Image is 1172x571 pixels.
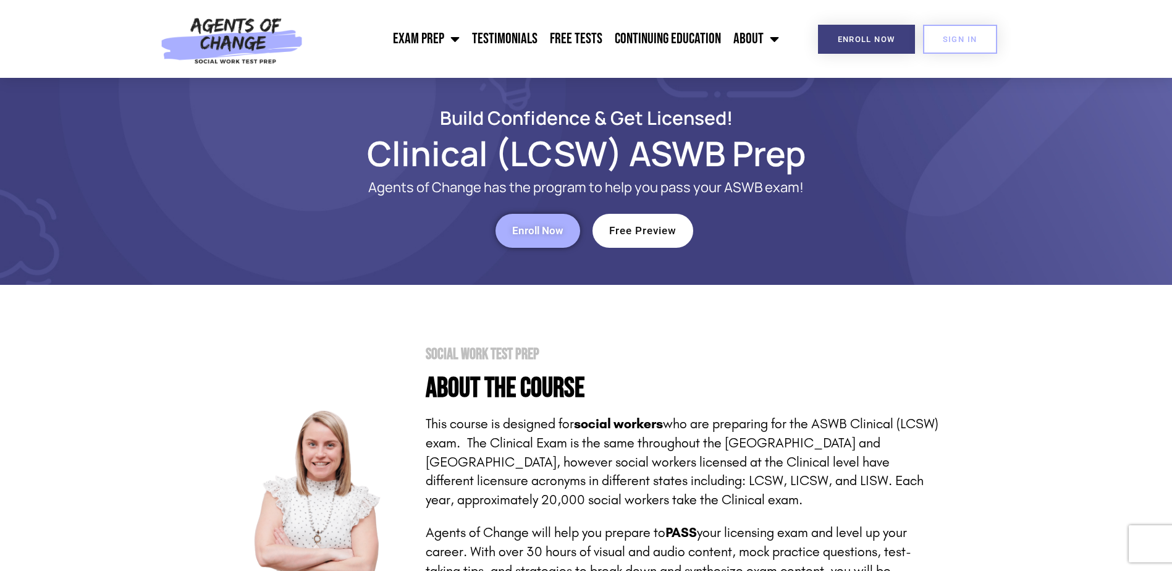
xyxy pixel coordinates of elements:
h2: Build Confidence & Get Licensed! [234,109,938,127]
a: Exam Prep [387,23,466,54]
a: Free Preview [592,214,693,248]
a: About [727,23,785,54]
p: This course is designed for who are preparing for the ASWB Clinical (LCSW) exam. The Clinical Exa... [426,415,938,510]
p: Agents of Change has the program to help you pass your ASWB exam! [284,180,889,195]
h2: Social Work Test Prep [426,347,938,362]
a: Enroll Now [495,214,580,248]
a: SIGN IN [923,25,997,54]
span: SIGN IN [943,35,977,43]
a: Enroll Now [818,25,915,54]
a: Testimonials [466,23,544,54]
a: Continuing Education [609,23,727,54]
span: Enroll Now [512,226,563,236]
nav: Menu [310,23,785,54]
strong: social workers [574,416,663,432]
a: Free Tests [544,23,609,54]
span: Free Preview [609,226,677,236]
h4: About the Course [426,374,938,402]
strong: PASS [665,525,697,541]
h1: Clinical (LCSW) ASWB Prep [234,139,938,167]
span: Enroll Now [838,35,895,43]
